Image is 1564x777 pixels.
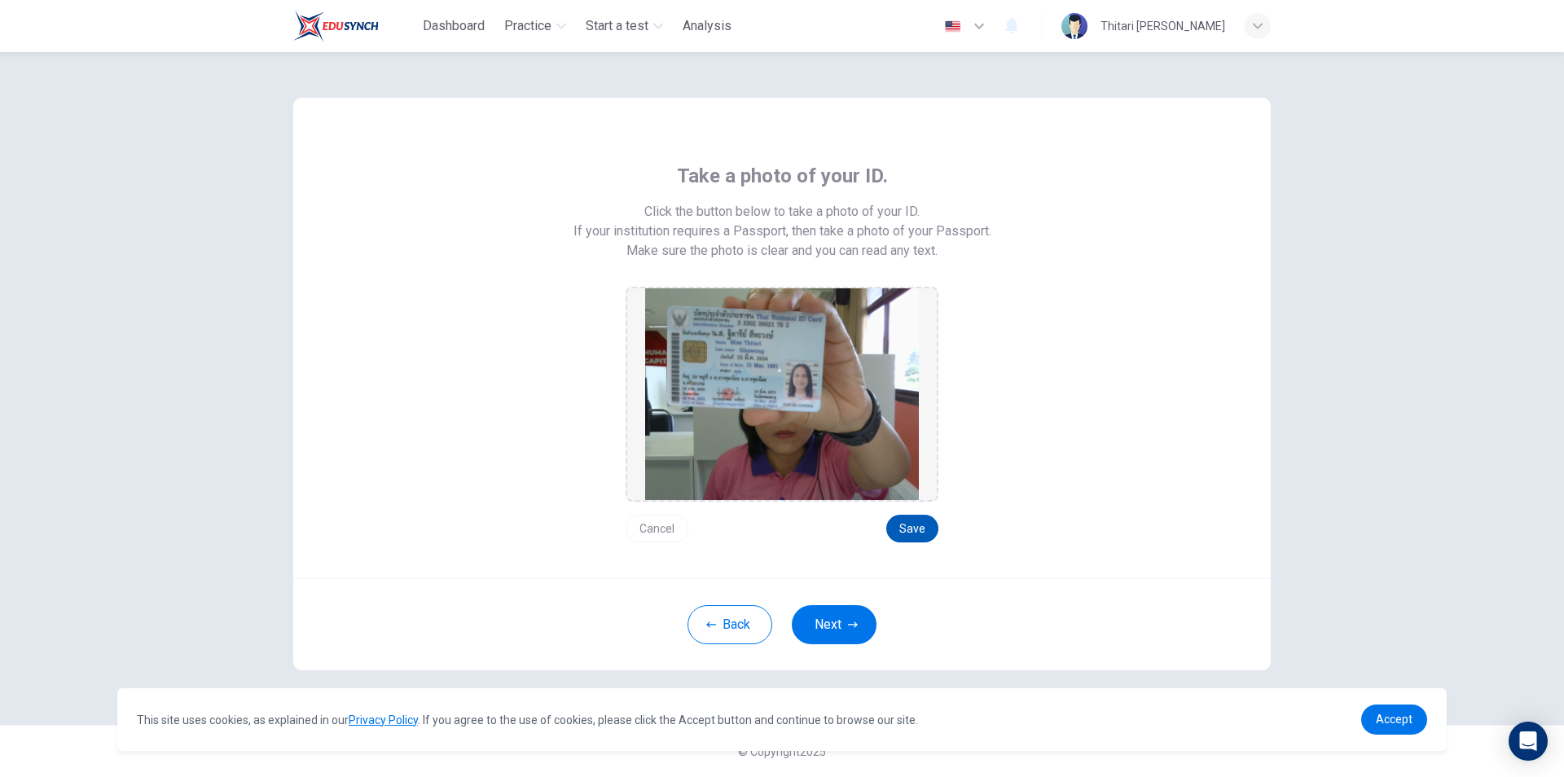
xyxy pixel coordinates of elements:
a: Train Test logo [293,10,416,42]
div: Open Intercom Messenger [1509,722,1548,761]
span: © Copyright 2025 [738,745,826,758]
img: preview screemshot [645,288,919,500]
span: Make sure the photo is clear and you can read any text. [626,241,938,261]
a: Privacy Policy [349,713,418,727]
button: Practice [498,11,573,41]
button: Next [792,605,876,644]
button: Back [688,605,772,644]
button: Start a test [579,11,670,41]
button: Cancel [626,515,688,542]
img: Profile picture [1061,13,1087,39]
span: Click the button below to take a photo of your ID. If your institution requires a Passport, then ... [573,202,991,241]
span: Practice [504,16,551,36]
button: Save [886,515,938,542]
img: Train Test logo [293,10,379,42]
img: en [942,20,963,33]
span: This site uses cookies, as explained in our . If you agree to the use of cookies, please click th... [137,713,918,727]
span: Accept [1376,713,1412,726]
a: dismiss cookie message [1361,705,1427,735]
button: Dashboard [416,11,491,41]
span: Dashboard [423,16,485,36]
div: cookieconsent [117,688,1447,751]
span: Start a test [586,16,648,36]
div: Thitari [PERSON_NAME] [1101,16,1225,36]
span: Take a photo of your ID. [677,163,888,189]
span: Analysis [683,16,731,36]
button: Analysis [676,11,738,41]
